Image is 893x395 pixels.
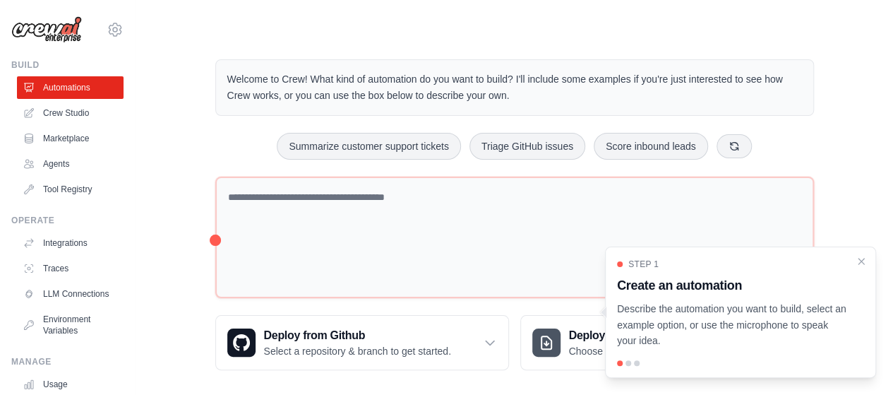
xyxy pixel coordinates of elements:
[469,133,585,160] button: Triage GitHub issues
[617,301,847,349] p: Describe the automation you want to build, select an example option, or use the microphone to spe...
[628,259,659,270] span: Step 1
[264,344,451,358] p: Select a repository & branch to get started.
[227,71,802,104] p: Welcome to Crew! What kind of automation do you want to build? I'll include some examples if you'...
[594,133,708,160] button: Score inbound leads
[11,356,124,367] div: Manage
[264,327,451,344] h3: Deploy from Github
[17,102,124,124] a: Crew Studio
[17,178,124,201] a: Tool Registry
[17,76,124,99] a: Automations
[17,308,124,342] a: Environment Variables
[277,133,460,160] button: Summarize customer support tickets
[17,232,124,254] a: Integrations
[11,59,124,71] div: Build
[822,327,893,395] iframe: Chat Widget
[17,257,124,280] a: Traces
[17,153,124,175] a: Agents
[822,327,893,395] div: וידג'ט של צ'אט
[569,344,688,358] p: Choose a zip file to upload.
[617,276,847,295] h3: Create an automation
[856,256,867,267] button: Close walkthrough
[11,215,124,226] div: Operate
[17,127,124,150] a: Marketplace
[569,327,688,344] h3: Deploy from zip file
[11,16,82,43] img: Logo
[17,283,124,305] a: LLM Connections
